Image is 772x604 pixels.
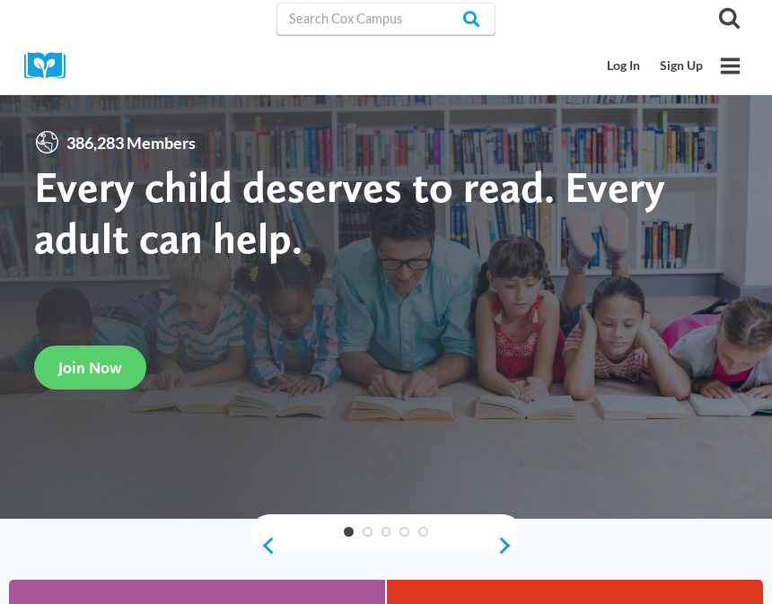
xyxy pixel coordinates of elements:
[251,536,276,556] a: previous
[251,528,521,564] div: content slider buttons
[58,358,122,377] span: Join Now
[418,527,428,537] a: 5
[496,536,521,556] a: next
[24,52,78,80] img: Cox Campus
[399,527,409,537] a: 4
[276,3,496,35] input: Search Cox Campus
[34,161,665,264] strong: Every child deserves to read. Every adult can help.
[713,48,748,83] button: Open menu
[598,49,713,83] nav: Secondary Mobile Navigation
[363,527,373,537] a: 2
[382,527,391,537] a: 3
[60,130,202,156] span: 386,283 Members
[344,527,354,537] a: 1
[598,49,651,83] a: Log In
[34,346,146,390] a: Join Now
[650,49,713,83] a: Sign Up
